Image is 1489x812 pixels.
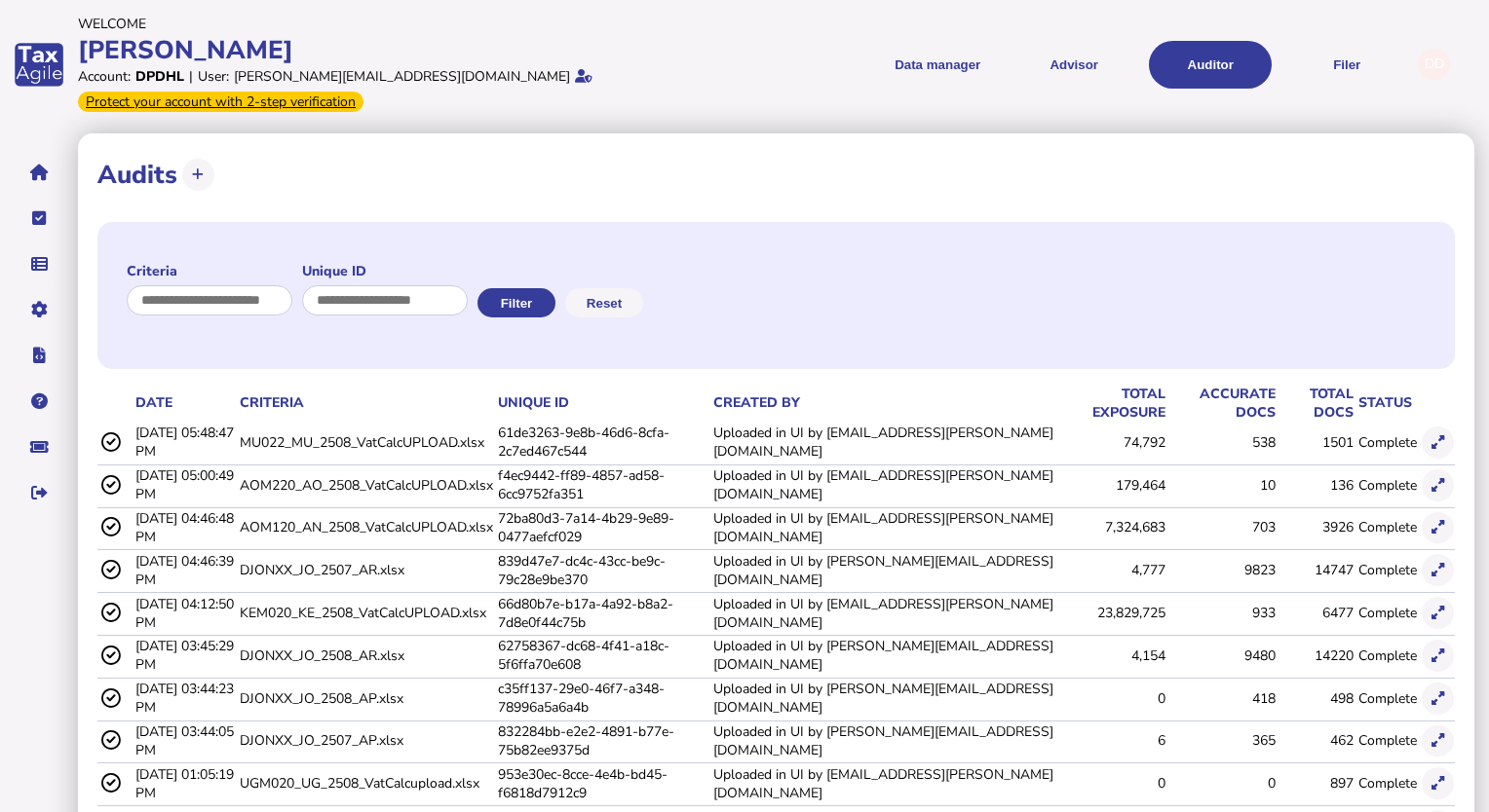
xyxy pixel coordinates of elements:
th: Criteria [236,384,494,423]
button: Show in modal [1422,469,1454,501]
td: Complete [1355,464,1418,504]
div: Account: [78,67,131,86]
th: total docs [1277,384,1355,423]
td: Complete [1355,550,1418,590]
button: Show in modal [1422,683,1454,715]
td: Complete [1355,635,1418,675]
td: AOM220_AO_2508_VatCalcUPLOAD.xlsx [236,464,494,504]
button: Home [19,152,59,193]
div: Profile settings [1418,49,1450,81]
button: Show in modal [1422,725,1454,757]
td: 66d80b7e-b17a-4a92-b8a2-7d8e0f44c75b [494,593,709,633]
td: 897 [1277,763,1355,803]
td: 365 [1166,720,1277,760]
button: Manage settings [19,289,59,330]
td: Uploaded in UI by [PERSON_NAME][EMAIL_ADDRESS][DOMAIN_NAME] [709,720,1055,760]
td: MU022_MU_2508_VatCalcUPLOAD.xlsx [236,423,494,462]
td: 538 [1166,423,1277,462]
td: 9480 [1166,635,1277,675]
td: Complete [1355,507,1418,547]
button: Filer [1285,41,1408,89]
button: Raise a support ticket [19,426,59,467]
button: Show in modal [1422,554,1454,586]
td: 61de3263-9e8b-46d6-8cfa-2c7ed467c544 [494,423,709,462]
button: Shows a dropdown of Data manager options [876,41,999,89]
td: 62758367-dc68-4f41-a18c-5f6ffa70e608 [494,635,709,675]
td: Uploaded in UI by [EMAIL_ADDRESS][PERSON_NAME][DOMAIN_NAME] [709,423,1055,462]
label: Unique ID [302,262,468,280]
th: total exposure [1056,384,1166,423]
td: 74,792 [1056,423,1166,462]
td: [DATE] 01:05:19 PM [132,763,236,803]
button: Auditor [1149,41,1272,89]
menu: navigate products [748,41,1409,89]
td: 832284bb-e2e2-4891-b77e-75b82ee9375d [494,720,709,760]
td: Complete [1355,678,1418,718]
td: 0 [1056,678,1166,718]
button: Upload transactions [182,159,214,191]
td: 6477 [1277,593,1355,633]
div: DPDHL [135,67,184,86]
td: [DATE] 05:00:49 PM [132,464,236,504]
td: 179,464 [1056,464,1166,504]
button: Show in modal [1422,426,1454,459]
button: Show in modal [1422,597,1454,629]
td: [DATE] 03:44:23 PM [132,678,236,718]
td: 462 [1277,720,1355,760]
td: 23,829,725 [1056,593,1166,633]
button: Filter [477,288,555,317]
td: DJONXX_JO_2507_AR.xlsx [236,550,494,590]
th: date [132,384,236,423]
td: 14220 [1277,635,1355,675]
i: Data manager [31,264,48,265]
td: Complete [1355,423,1418,462]
button: Tasks [19,198,59,239]
td: 4,777 [1056,550,1166,590]
td: 1501 [1277,423,1355,462]
td: 953e30ec-8cce-4e4b-bd45-f6818d7912c9 [494,763,709,803]
div: From Oct 1, 2025, 2-step verification will be required to login. Set it up now... [78,92,363,112]
div: Welcome [78,15,739,33]
td: [DATE] 04:12:50 PM [132,593,236,633]
button: Reset [565,288,643,317]
div: | [189,67,193,86]
td: AOM120_AN_2508_VatCalcUPLOAD.xlsx [236,507,494,547]
td: 14747 [1277,550,1355,590]
td: DJONXX_JO_2508_AP.xlsx [236,678,494,718]
button: Developer hub links [19,335,59,376]
td: 703 [1166,507,1277,547]
td: Uploaded in UI by [PERSON_NAME][EMAIL_ADDRESS][DOMAIN_NAME] [709,550,1055,590]
button: Shows a dropdown of VAT Advisor options [1012,41,1135,89]
td: Uploaded in UI by [PERSON_NAME][EMAIL_ADDRESS][DOMAIN_NAME] [709,635,1055,675]
div: User: [198,67,229,86]
td: Uploaded in UI by [EMAIL_ADDRESS][PERSON_NAME][DOMAIN_NAME] [709,464,1055,504]
td: 7,324,683 [1056,507,1166,547]
i: Email verified [575,69,592,83]
td: [DATE] 03:45:29 PM [132,635,236,675]
div: [PERSON_NAME] [78,33,739,67]
td: UGM020_UG_2508_VatCalcupload.xlsx [236,763,494,803]
button: Data manager [19,243,59,284]
td: [DATE] 03:44:05 PM [132,720,236,760]
td: 418 [1166,678,1277,718]
th: Created by [709,384,1055,423]
td: 4,154 [1056,635,1166,675]
td: 10 [1166,464,1277,504]
td: 839d47e7-dc4c-43cc-be9c-79c28e9be370 [494,550,709,590]
td: 933 [1166,593,1277,633]
td: c35ff137-29e0-46f7-a348-78996a5a6a4b [494,678,709,718]
td: [DATE] 04:46:48 PM [132,507,236,547]
td: DJONXX_JO_2508_AR.xlsx [236,635,494,675]
td: f4ec9442-ff89-4857-ad58-6cc9752fa351 [494,464,709,504]
td: 136 [1277,464,1355,504]
td: Uploaded in UI by [EMAIL_ADDRESS][PERSON_NAME][DOMAIN_NAME] [709,593,1055,633]
td: Uploaded in UI by [EMAIL_ADDRESS][PERSON_NAME][DOMAIN_NAME] [709,507,1055,547]
button: Show in modal [1422,512,1454,544]
th: status [1355,384,1418,423]
td: 9823 [1166,550,1277,590]
div: [PERSON_NAME][EMAIL_ADDRESS][DOMAIN_NAME] [234,67,570,86]
button: Help pages [19,381,59,422]
button: Sign out [19,472,59,513]
td: Complete [1355,720,1418,760]
td: 3926 [1277,507,1355,547]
